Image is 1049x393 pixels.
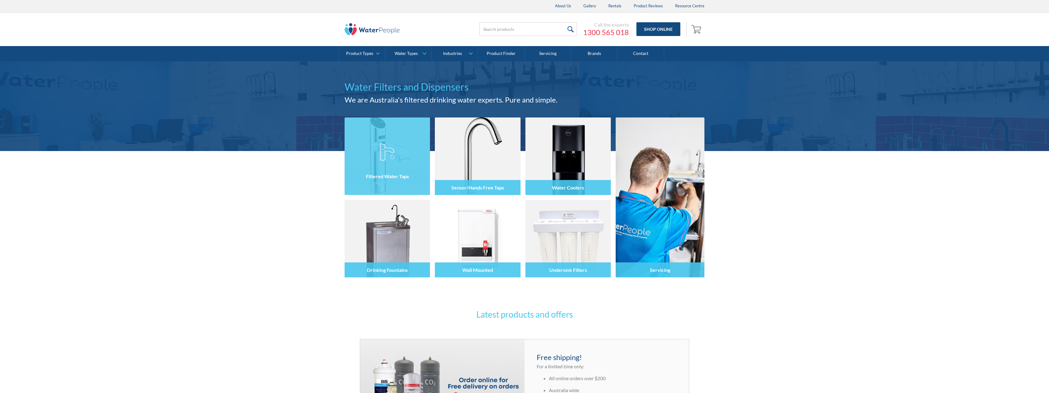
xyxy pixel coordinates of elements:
img: Undersink Filters [525,200,611,277]
img: Water Coolers [525,117,611,195]
img: shopping cart [691,24,703,34]
a: Product Types [339,46,385,61]
div: Call the experts [583,22,629,28]
div: Product Types [346,51,373,56]
a: Shop Online [636,22,680,36]
div: Industries [443,51,462,56]
a: Servicing [525,46,571,61]
img: Drinking Fountains [345,200,430,277]
img: The Water People [345,23,399,35]
div: Water Types [395,51,418,56]
a: 1300 565 018 [583,28,629,37]
h4: Filtered Water Taps [366,173,409,179]
h4: Drinking Fountains [367,267,408,273]
a: Servicing [616,117,704,277]
p: For a limited time only: [537,363,677,370]
li: All online orders over $200 [549,375,677,382]
h3: Latest products and offers [406,308,643,321]
a: Product Finder [478,46,524,61]
input: Search products [479,22,577,36]
a: Industries [432,46,478,61]
h4: Sensor/Hands Free Taps [451,185,504,190]
h4: Servicing [650,267,670,273]
h4: Water Coolers [552,185,584,190]
a: Open empty cart [690,22,704,37]
img: Wall Mounted [435,200,520,277]
h4: Undersink Filters [549,267,587,273]
a: Brands [571,46,618,61]
h4: Wall Mounted [462,267,493,273]
a: Water Types [385,46,431,61]
a: Contact [618,46,664,61]
img: Sensor/Hands Free Taps [435,117,520,195]
h4: Free shipping! [537,352,677,363]
img: Filtered Water Taps [345,117,430,195]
